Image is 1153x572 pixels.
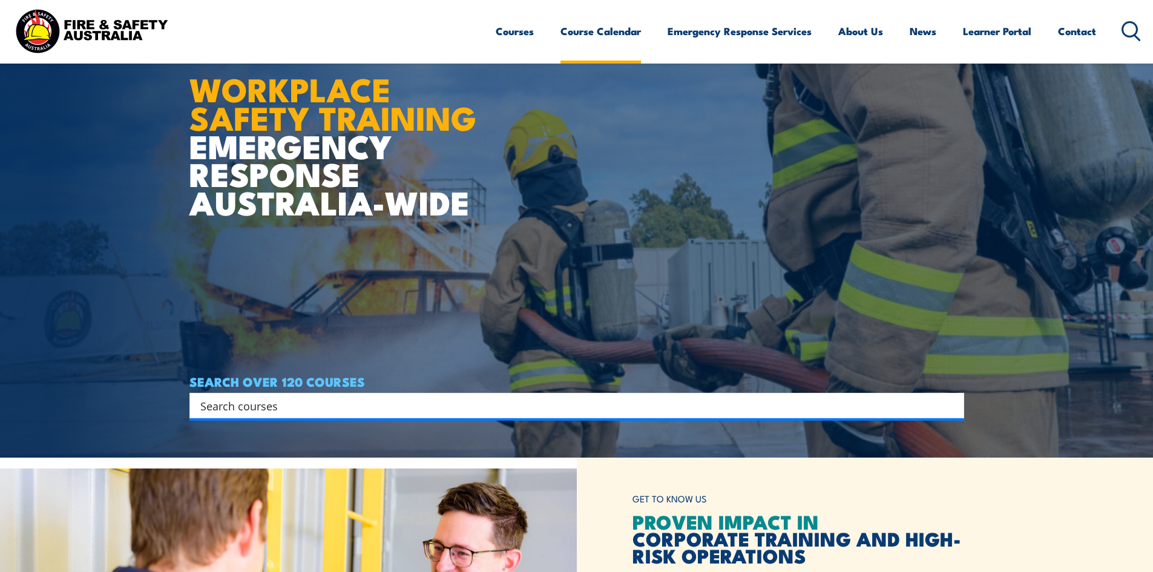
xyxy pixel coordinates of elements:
[560,15,641,47] a: Course Calendar
[963,15,1031,47] a: Learner Portal
[632,488,964,510] h6: GET TO KNOW US
[632,513,964,564] h2: CORPORATE TRAINING AND HIGH-RISK OPERATIONS
[910,15,936,47] a: News
[496,15,534,47] a: Courses
[203,397,940,414] form: Search form
[632,506,819,536] span: PROVEN IMPACT IN
[838,15,883,47] a: About Us
[668,15,812,47] a: Emergency Response Services
[1058,15,1096,47] a: Contact
[189,375,964,388] h4: SEARCH OVER 120 COURSES
[200,396,938,415] input: Search input
[189,44,485,216] h1: EMERGENCY RESPONSE AUSTRALIA-WIDE
[189,63,476,142] strong: WORKPLACE SAFETY TRAINING
[943,397,960,414] button: Search magnifier button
